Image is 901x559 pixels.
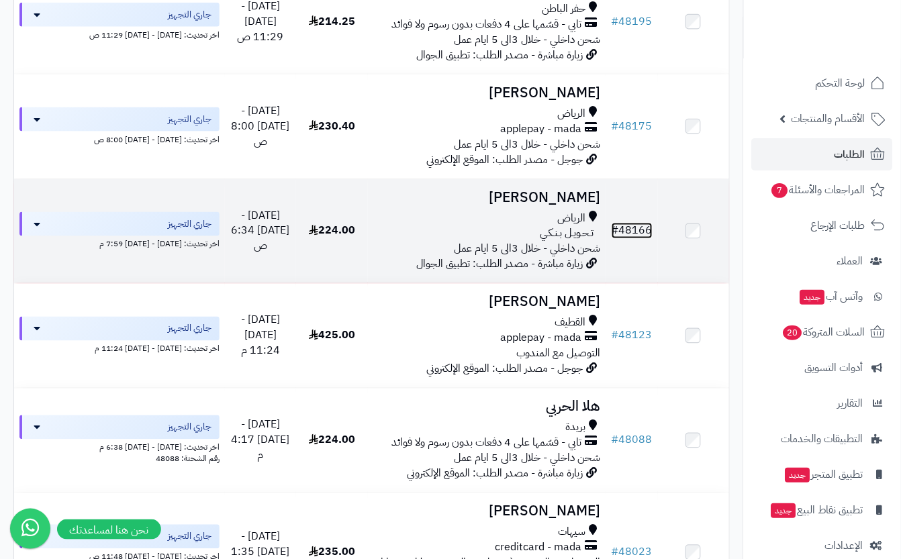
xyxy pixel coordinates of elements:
[392,17,582,32] span: تابي - قسّمها على 4 دفعات بدون رسوم ولا فوائد
[752,494,893,526] a: تطبيق نقاط البيعجديد
[168,8,211,21] span: جاري التجهيز
[786,468,810,482] span: جديد
[612,13,653,30] a: #48195
[771,503,796,518] span: جديد
[612,223,619,239] span: #
[309,432,355,448] span: 224.00
[309,327,355,344] span: 425.00
[558,106,586,121] span: الرياض
[455,32,601,48] span: شحن داخلي - خلال 3الى 5 ايام عمل
[799,287,863,306] span: وآتس آب
[612,432,653,448] a: #48088
[612,13,619,30] span: #
[825,536,863,555] span: الإعدادات
[408,466,583,482] span: زيارة مباشرة - مصدر الطلب: الموقع الإلكتروني
[782,323,865,342] span: السلات المتروكة
[373,190,601,205] h3: [PERSON_NAME]
[792,109,865,128] span: الأقسام والمنتجات
[168,322,211,336] span: جاري التجهيز
[612,327,653,344] a: #48123
[19,27,220,41] div: اخر تحديث: [DATE] - [DATE] 11:29 ص
[168,530,211,544] span: جاري التجهيز
[417,47,583,63] span: زيارة مباشرة - مصدر الطلب: تطبيق الجوال
[555,315,586,331] span: القطيف
[19,440,220,454] div: اخر تحديث: [DATE] - [DATE] 6:38 م
[542,1,586,17] span: حفر الباطن
[232,103,290,150] span: [DATE] - [DATE] 8:00 ص
[752,245,893,277] a: العملاء
[455,136,601,152] span: شحن داخلي - خلال 3الى 5 ايام عمل
[784,465,863,484] span: تطبيق المتجر
[501,121,582,137] span: applepay - mada
[772,183,788,198] span: 7
[805,358,863,377] span: أدوات التسويق
[168,113,211,126] span: جاري التجهيز
[455,241,601,257] span: شحن داخلي - خلال 3الى 5 ايام عمل
[19,132,220,146] div: اخر تحديث: [DATE] - [DATE] 8:00 ص
[392,436,582,451] span: تابي - قسّمها على 4 دفعات بدون رسوم ولا فوائد
[559,525,586,540] span: سيهات
[455,450,601,466] span: شحن داخلي - خلال 3الى 5 ايام عمل
[752,174,893,206] a: المراجعات والأسئلة7
[373,295,601,310] h3: [PERSON_NAME]
[495,540,582,556] span: creditcard - mada
[612,118,619,134] span: #
[156,453,220,465] span: رقم الشحنة: 48088
[752,387,893,419] a: التقارير
[752,352,893,384] a: أدوات التسويق
[566,420,586,436] span: بريدة
[838,394,863,413] span: التقارير
[232,207,290,254] span: [DATE] - [DATE] 6:34 ص
[770,501,863,519] span: تطبيق نقاط البيع
[417,256,583,272] span: زيارة مباشرة - مصدر الطلب: تطبيق الجوال
[612,118,653,134] a: #48175
[373,399,601,415] h3: هلا الحربي
[612,432,619,448] span: #
[612,327,619,344] span: #
[309,223,355,239] span: 224.00
[517,346,601,362] span: التوصيل مع المندوب
[612,223,653,239] a: #48166
[835,145,865,164] span: الطلبات
[837,252,863,270] span: العملاء
[752,138,893,170] a: الطلبات
[168,421,211,434] span: جاري التجهيز
[800,290,825,305] span: جديد
[19,236,220,250] div: اخر تحديث: [DATE] - [DATE] 7:59 م
[752,209,893,242] a: طلبات الإرجاع
[816,74,865,93] span: لوحة التحكم
[752,281,893,313] a: وآتس آبجديد
[427,361,583,377] span: جوجل - مصدر الطلب: الموقع الإلكتروني
[752,316,893,348] a: السلات المتروكة20
[771,181,865,199] span: المراجعات والأسئلة
[373,85,601,101] h3: [PERSON_NAME]
[501,331,582,346] span: applepay - mada
[373,504,601,519] h3: [PERSON_NAME]
[309,13,355,30] span: 214.25
[752,458,893,491] a: تطبيق المتجرجديد
[540,226,594,242] span: تـحـويـل بـنـكـي
[781,429,863,448] span: التطبيقات والخدمات
[232,417,290,464] span: [DATE] - [DATE] 4:17 م
[752,423,893,455] a: التطبيقات والخدمات
[752,67,893,99] a: لوحة التحكم
[558,211,586,226] span: الرياض
[784,325,802,340] span: 20
[241,312,280,359] span: [DATE] - [DATE] 11:24 م
[811,216,865,235] span: طلبات الإرجاع
[19,341,220,355] div: اخر تحديث: [DATE] - [DATE] 11:24 م
[309,118,355,134] span: 230.40
[427,152,583,168] span: جوجل - مصدر الطلب: الموقع الإلكتروني
[168,217,211,231] span: جاري التجهيز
